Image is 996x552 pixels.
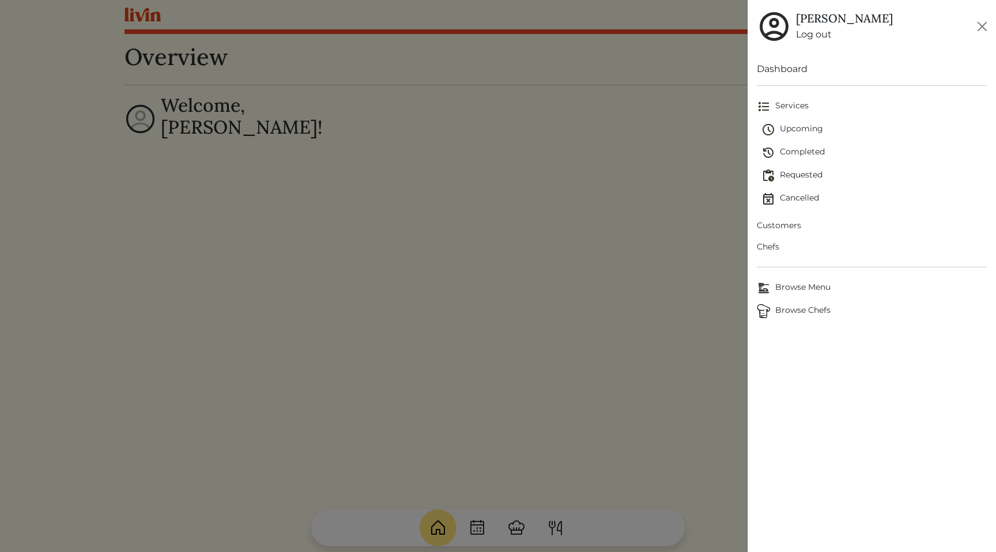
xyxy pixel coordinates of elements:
[757,95,987,118] a: Services
[757,241,987,253] span: Chefs
[761,169,987,183] span: Requested
[761,123,775,137] img: schedule-fa401ccd6b27cf58db24c3bb5584b27dcd8bd24ae666a918e1c6b4ae8c451a22.svg
[757,9,791,44] img: user_account-e6e16d2ec92f44fc35f99ef0dc9cddf60790bfa021a6ecb1c896eb5d2907b31c.svg
[757,236,987,258] a: Chefs
[757,304,771,318] img: Browse Chefs
[796,12,893,25] h5: [PERSON_NAME]
[761,123,987,137] span: Upcoming
[757,304,987,318] span: Browse Chefs
[973,17,991,36] button: Close
[757,100,987,114] span: Services
[761,146,987,160] span: Completed
[757,277,987,300] a: Browse MenuBrowse Menu
[761,118,987,141] a: Upcoming
[757,220,987,232] span: Customers
[761,169,775,183] img: pending_actions-fd19ce2ea80609cc4d7bbea353f93e2f363e46d0f816104e4e0650fdd7f915cf.svg
[757,62,987,76] a: Dashboard
[761,146,775,160] img: history-2b446bceb7e0f53b931186bf4c1776ac458fe31ad3b688388ec82af02103cd45.svg
[757,215,987,236] a: Customers
[796,28,893,41] a: Log out
[761,192,775,206] img: event_cancelled-67e280bd0a9e072c26133efab016668ee6d7272ad66fa3c7eb58af48b074a3a4.svg
[761,187,987,210] a: Cancelled
[761,164,987,187] a: Requested
[761,192,987,206] span: Cancelled
[757,100,771,114] img: format_list_bulleted-ebc7f0161ee23162107b508e562e81cd567eeab2455044221954b09d19068e74.svg
[757,300,987,323] a: ChefsBrowse Chefs
[757,281,987,295] span: Browse Menu
[757,281,771,295] img: Browse Menu
[761,141,987,164] a: Completed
